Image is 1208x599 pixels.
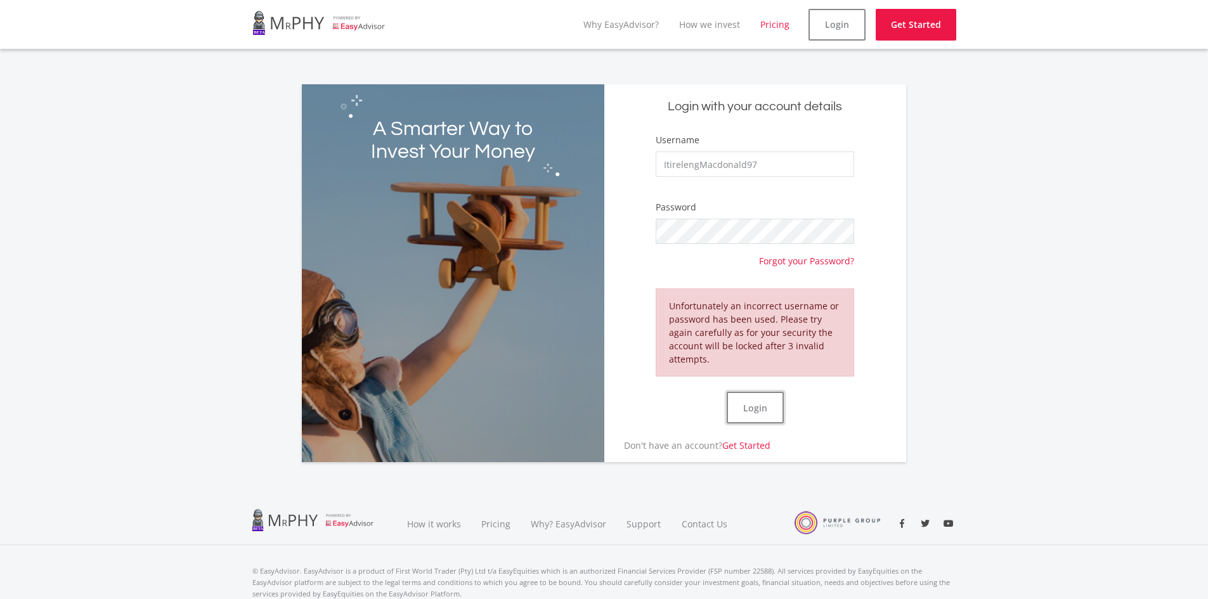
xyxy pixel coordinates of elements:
[614,98,897,115] h5: Login with your account details
[363,118,544,164] h2: A Smarter Way to Invest Your Money
[759,244,854,267] a: Forgot your Password?
[876,9,956,41] a: Get Started
[656,201,696,214] label: Password
[471,503,521,545] a: Pricing
[679,18,740,30] a: How we invest
[809,9,866,41] a: Login
[616,503,672,545] a: Support
[672,503,739,545] a: Contact Us
[727,392,784,423] button: Login
[760,18,789,30] a: Pricing
[397,503,471,545] a: How it works
[604,439,771,452] p: Don't have an account?
[583,18,659,30] a: Why EasyAdvisor?
[656,288,854,377] div: Unfortunately an incorrect username or password has been used. Please try again carefully as for ...
[722,439,770,451] a: Get Started
[656,134,699,146] label: Username
[521,503,616,545] a: Why? EasyAdvisor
